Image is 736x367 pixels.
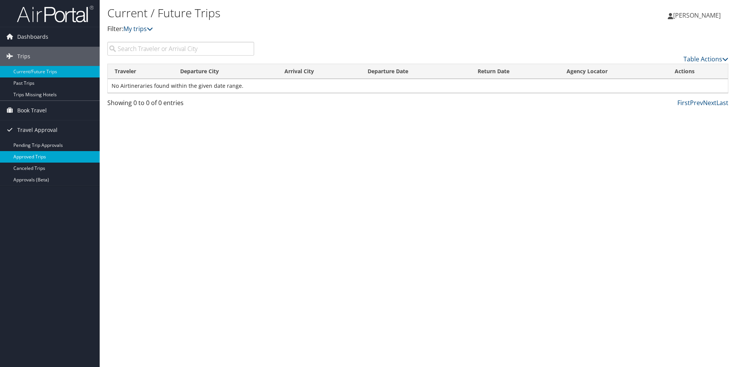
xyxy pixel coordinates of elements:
[123,25,153,33] a: My trips
[703,99,716,107] a: Next
[17,27,48,46] span: Dashboards
[17,120,58,140] span: Travel Approval
[673,11,721,20] span: [PERSON_NAME]
[17,5,94,23] img: airportal-logo.png
[107,24,521,34] p: Filter:
[690,99,703,107] a: Prev
[278,64,361,79] th: Arrival City: activate to sort column ascending
[107,98,254,111] div: Showing 0 to 0 of 0 entries
[683,55,728,63] a: Table Actions
[17,101,47,120] span: Book Travel
[677,99,690,107] a: First
[716,99,728,107] a: Last
[108,79,728,93] td: No Airtineraries found within the given date range.
[471,64,560,79] th: Return Date: activate to sort column ascending
[668,4,728,27] a: [PERSON_NAME]
[107,5,521,21] h1: Current / Future Trips
[560,64,668,79] th: Agency Locator: activate to sort column ascending
[173,64,278,79] th: Departure City: activate to sort column ascending
[107,42,254,56] input: Search Traveler or Arrival City
[17,47,30,66] span: Trips
[668,64,728,79] th: Actions
[108,64,173,79] th: Traveler: activate to sort column ascending
[361,64,471,79] th: Departure Date: activate to sort column descending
